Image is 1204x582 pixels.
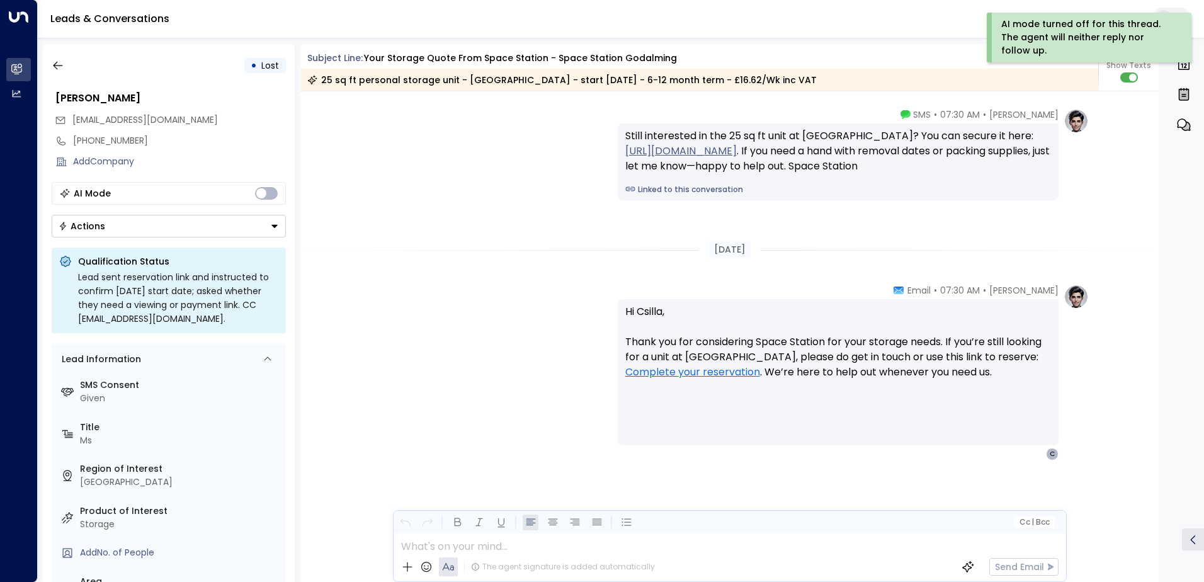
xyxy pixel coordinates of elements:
div: Actions [59,220,105,232]
div: [PHONE_NUMBER] [73,134,286,147]
span: • [983,284,986,297]
span: Lost [261,59,279,72]
div: Lead Information [57,353,141,366]
a: [URL][DOMAIN_NAME] [625,144,737,159]
div: [PERSON_NAME] [55,91,286,106]
span: Email [907,284,931,297]
div: [DATE] [709,241,751,259]
span: Show Texts [1106,60,1151,71]
button: Cc|Bcc [1014,516,1054,528]
span: • [983,108,986,121]
div: Ms [80,434,281,447]
div: The agent signature is added automatically [471,561,655,573]
div: Your storage quote from Space Station - Space Station Godalming [364,52,677,65]
button: Redo [419,515,435,530]
span: 07:30 AM [940,284,980,297]
div: AddCompany [73,155,286,168]
span: | [1031,518,1034,527]
label: Product of Interest [80,505,281,518]
div: AI Mode [74,187,111,200]
div: AddNo. of People [80,546,281,559]
a: Leads & Conversations [50,11,169,26]
a: Complete your reservation [625,365,760,380]
button: Actions [52,215,286,237]
div: 25 sq ft personal storage unit - [GEOGRAPHIC_DATA] - start [DATE] - 6-12 month term - £16.62/Wk i... [307,74,817,86]
span: • [934,108,937,121]
label: Region of Interest [80,462,281,476]
label: SMS Consent [80,379,281,392]
div: Button group with a nested menu [52,215,286,237]
span: [EMAIL_ADDRESS][DOMAIN_NAME] [72,113,218,126]
button: Undo [397,515,413,530]
span: 07:30 AM [940,108,980,121]
div: C [1046,448,1059,460]
span: SMS [913,108,931,121]
div: Still interested in the 25 sq ft unit at [GEOGRAPHIC_DATA]? You can secure it here: . If you need... [625,128,1051,174]
span: [PERSON_NAME] [989,108,1059,121]
div: Lead sent reservation link and instructed to confirm [DATE] start date; asked whether they need a... [78,270,278,326]
span: [PERSON_NAME] [989,284,1059,297]
span: ckirschnerfd@gmail.com [72,113,218,127]
div: Storage [80,518,281,531]
label: Title [80,421,281,434]
p: Qualification Status [78,255,278,268]
span: Cc Bcc [1019,518,1049,527]
img: profile-logo.png [1064,108,1089,134]
span: Subject Line: [307,52,363,64]
div: [GEOGRAPHIC_DATA] [80,476,281,489]
p: Hi Csilla, Thank you for considering Space Station for your storage needs. If you’re still lookin... [625,304,1051,395]
a: Linked to this conversation [625,184,1051,195]
div: AI mode turned off for this thread. The agent will neither reply nor follow up. [1001,18,1174,57]
div: Given [80,392,281,405]
div: • [251,54,257,77]
img: profile-logo.png [1064,284,1089,309]
span: • [934,284,937,297]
